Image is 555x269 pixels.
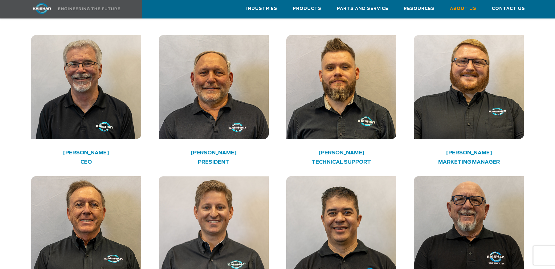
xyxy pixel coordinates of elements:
[286,35,396,139] img: kaishan employee
[159,35,269,139] img: kaishan employee
[337,0,388,17] a: Parts and Service
[450,0,476,17] a: About Us
[425,151,513,154] h4: [PERSON_NAME]
[297,159,386,165] h4: Technical Support
[42,151,130,154] h4: [PERSON_NAME]
[337,5,388,12] span: Parts and Service
[246,0,277,17] a: Industries
[492,0,525,17] a: Contact Us
[404,5,435,12] span: Resources
[297,151,386,154] h4: [PERSON_NAME]
[293,0,321,17] a: Products
[31,35,141,139] img: kaishan employee
[414,35,524,139] img: kaishan employee
[170,159,258,165] h4: PRESIDENT
[492,5,525,12] span: Contact Us
[450,5,476,12] span: About Us
[246,5,277,12] span: Industries
[170,151,258,154] h4: [PERSON_NAME]
[404,0,435,17] a: Resources
[58,7,120,10] img: Engineering the future
[293,5,321,12] span: Products
[42,159,130,165] h4: CEO
[425,159,513,165] h4: Marketing Manager
[19,3,65,14] img: kaishan logo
